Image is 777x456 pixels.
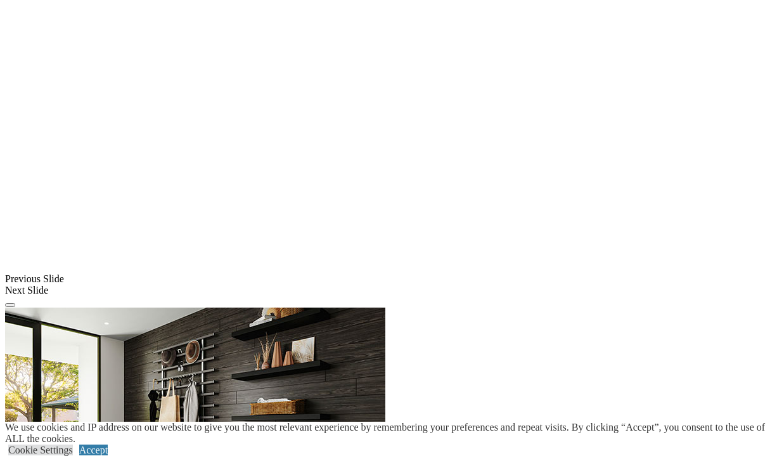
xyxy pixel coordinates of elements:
div: We use cookies and IP address on our website to give you the most relevant experience by remember... [5,422,777,445]
a: Cookie Settings [8,445,73,455]
a: Accept [79,445,108,455]
div: Next Slide [5,285,772,296]
div: Previous Slide [5,273,772,285]
button: Click here to pause slide show [5,303,15,307]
